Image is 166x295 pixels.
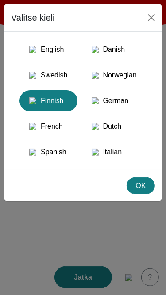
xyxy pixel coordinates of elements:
[82,39,147,60] button: Danish
[11,11,55,24] h5: Valitse kieli
[87,42,141,57] div: Danish
[19,65,77,86] button: Swedish
[87,119,141,134] div: Dutch
[25,67,72,83] div: Swedish
[19,90,77,111] button: Finnish
[29,97,36,104] img: fi.png
[92,97,99,104] img: de.png
[92,46,99,53] img: dk.png
[29,123,36,130] img: fr.png
[19,142,77,163] button: Spanish
[19,39,77,60] button: English
[29,46,36,53] img: gb.png
[82,116,147,137] button: Dutch
[87,67,141,83] div: Norwegian
[144,11,158,25] button: Close
[92,149,99,156] img: it.png
[29,149,36,156] img: es.png
[29,72,36,79] img: se.png
[132,180,149,191] div: OK
[82,142,147,163] button: Italian
[92,72,99,79] img: no.png
[82,90,147,111] button: German
[25,119,72,134] div: French
[25,93,72,109] div: Finnish
[19,116,77,137] button: French
[127,177,155,194] button: OK
[87,93,141,109] div: German
[82,65,147,86] button: Norwegian
[87,144,141,160] div: Italian
[25,42,72,57] div: English
[25,144,72,160] div: Spanish
[92,123,99,130] img: nl.png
